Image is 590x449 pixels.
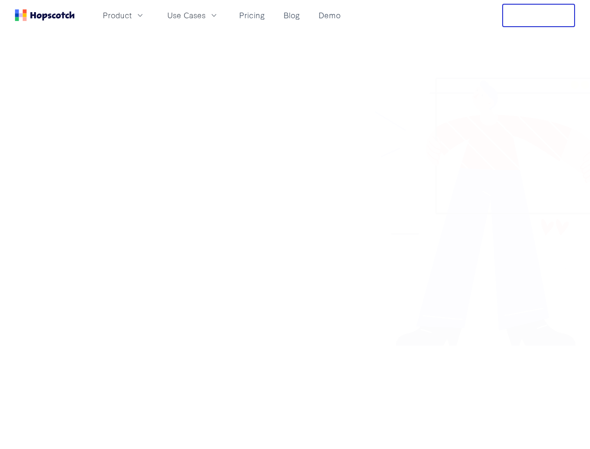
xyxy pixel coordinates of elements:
[167,9,206,21] span: Use Cases
[15,9,75,21] a: Home
[315,7,344,23] a: Demo
[103,9,132,21] span: Product
[502,4,575,27] button: Free Trial
[235,7,269,23] a: Pricing
[97,7,150,23] button: Product
[162,7,224,23] button: Use Cases
[280,7,304,23] a: Blog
